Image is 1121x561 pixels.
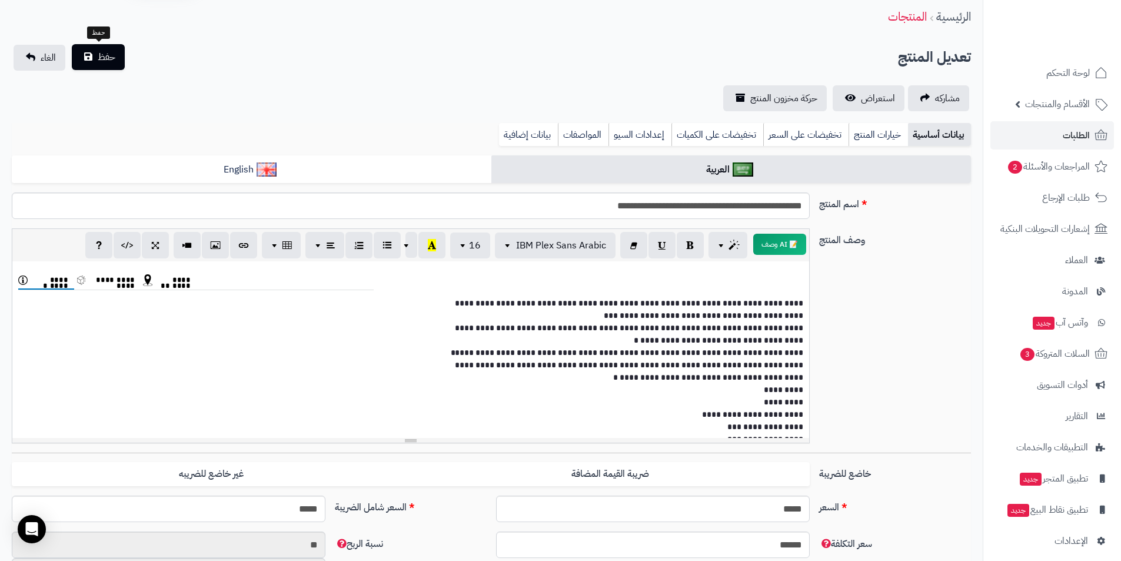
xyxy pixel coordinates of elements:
img: English [257,162,277,177]
a: مشاركه [908,85,969,111]
span: الغاء [41,51,56,65]
span: جديد [1020,473,1042,486]
a: المراجعات والأسئلة2 [990,152,1114,181]
a: المنتجات [888,8,927,25]
a: خيارات المنتج [849,123,908,147]
span: تطبيق نقاط البيع [1006,502,1088,518]
span: تطبيق المتجر [1019,470,1088,487]
span: جديد [1007,504,1029,517]
label: خاضع للضريبة [814,462,976,481]
span: سعر التكلفة [819,537,872,551]
label: السعر شامل الضريبة [330,496,491,514]
span: IBM Plex Sans Arabic [516,238,606,253]
span: 2 [1008,161,1023,174]
h2: تعديل المنتج [898,45,971,69]
button: حفظ [72,44,125,70]
span: وآتس آب [1032,314,1088,331]
span: الطلبات [1063,127,1090,144]
span: الأقسام والمنتجات [1025,96,1090,112]
a: تخفيضات على السعر [763,123,849,147]
a: أدوات التسويق [990,371,1114,399]
a: الطلبات [990,121,1114,150]
a: English [12,155,491,184]
span: طلبات الإرجاع [1042,190,1090,206]
label: اسم المنتج [814,192,976,211]
span: حركة مخزون المنتج [750,91,817,105]
a: تطبيق نقاط البيعجديد [990,496,1114,524]
div: Open Intercom Messenger [18,515,46,543]
a: العربية [491,155,971,184]
label: السعر [814,496,976,514]
a: الغاء [14,45,65,71]
label: وصف المنتج [814,228,976,247]
a: التقارير [990,402,1114,430]
a: التطبيقات والخدمات [990,433,1114,462]
span: لوحة التحكم [1046,65,1090,81]
a: وآتس آبجديد [990,308,1114,337]
a: العملاء [990,246,1114,274]
a: بيانات إضافية [499,123,558,147]
span: 16 [469,238,481,253]
a: لوحة التحكم [990,59,1114,87]
span: السلات المتروكة [1019,346,1090,362]
span: أدوات التسويق [1037,377,1088,393]
label: غير خاضع للضريبه [12,462,411,486]
a: حركة مخزون المنتج [723,85,827,111]
span: التقارير [1066,408,1088,424]
a: طلبات الإرجاع [990,184,1114,212]
a: إشعارات التحويلات البنكية [990,215,1114,243]
span: الإعدادات [1055,533,1088,549]
span: 3 [1020,348,1035,361]
span: جديد [1033,317,1055,330]
div: حفظ [87,26,110,39]
span: نسبة الربح [335,537,383,551]
a: الإعدادات [990,527,1114,555]
span: استعراض [861,91,895,105]
img: العربية [733,162,753,177]
img: logo-2.png [1041,9,1110,34]
span: حفظ [98,50,115,64]
button: 16 [450,233,490,258]
span: إشعارات التحويلات البنكية [1000,221,1090,237]
a: المدونة [990,277,1114,306]
a: الرئيسية [936,8,971,25]
button: 📝 AI وصف [753,234,806,255]
a: السلات المتروكة3 [990,340,1114,368]
button: IBM Plex Sans Arabic [495,233,616,258]
a: المواصفات [558,123,608,147]
a: تطبيق المتجرجديد [990,464,1114,493]
a: إعدادات السيو [608,123,671,147]
a: بيانات أساسية [908,123,971,147]
span: التطبيقات والخدمات [1016,439,1088,456]
span: العملاء [1065,252,1088,268]
span: المدونة [1062,283,1088,300]
span: المراجعات والأسئلة [1007,158,1090,175]
a: استعراض [833,85,904,111]
a: تخفيضات على الكميات [671,123,763,147]
span: مشاركه [935,91,960,105]
label: ضريبة القيمة المضافة [411,462,810,486]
